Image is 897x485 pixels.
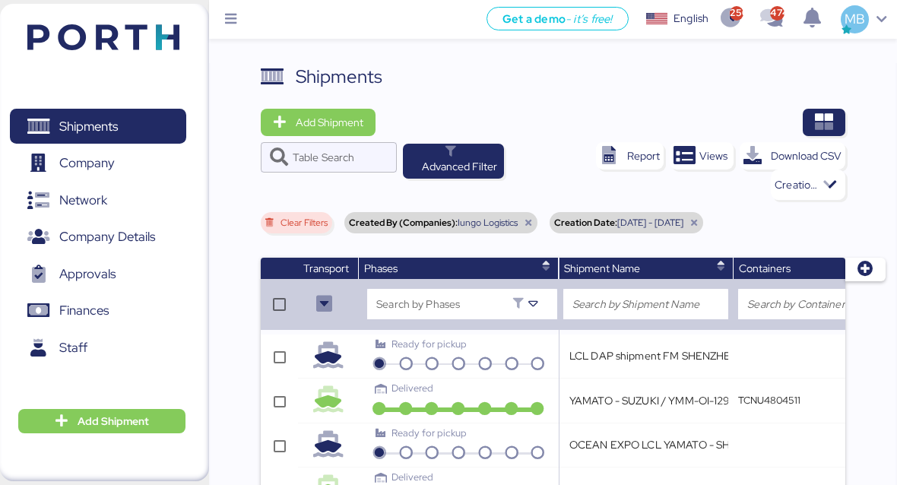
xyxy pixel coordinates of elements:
[699,147,727,165] span: Views
[391,471,433,483] span: Delivered
[10,293,186,328] a: Finances
[403,144,505,179] button: Advanced Filter
[59,226,155,248] span: Company Details
[674,11,708,27] div: English
[10,182,186,217] a: Network
[771,147,842,165] div: Download CSV
[596,142,664,170] button: Report
[845,9,865,29] span: MB
[59,152,115,174] span: Company
[617,218,683,227] span: [DATE] - [DATE]
[458,218,518,227] span: Iungo Logistics
[59,263,116,285] span: Approvals
[303,262,349,275] span: Transport
[59,116,118,138] span: Shipments
[261,109,376,136] button: Add Shipment
[18,409,185,433] button: Add Shipment
[739,262,791,275] span: Containers
[218,7,244,33] button: Menu
[738,394,800,407] q-button: TCNU4804511
[296,113,363,132] span: Add Shipment
[391,382,433,395] span: Delivered
[670,142,734,170] button: Views
[78,412,149,430] span: Add Shipment
[59,300,109,322] span: Finances
[281,218,328,227] span: Clear Filters
[293,142,388,173] input: Table Search
[59,337,87,359] span: Staff
[349,218,458,227] span: Created By (Companies):
[422,157,497,176] span: Advanced Filter
[59,189,107,211] span: Network
[391,426,467,439] span: Ready for pickup
[296,63,382,90] div: Shipments
[554,218,617,227] span: Creation Date:
[740,142,845,170] button: Download CSV
[391,338,467,350] span: Ready for pickup
[564,262,640,275] span: Shipment Name
[10,146,186,181] a: Company
[10,220,186,255] a: Company Details
[627,147,660,165] div: Report
[10,256,186,291] a: Approvals
[10,330,186,365] a: Staff
[10,109,186,144] a: Shipments
[364,262,398,275] span: Phases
